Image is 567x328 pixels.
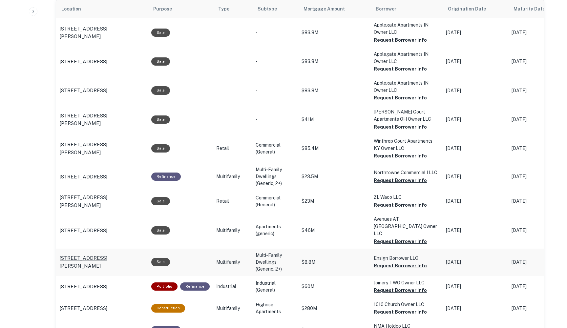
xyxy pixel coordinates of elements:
span: Maturity dates displayed may be estimated. Please contact the lender for the most accurate maturi... [514,5,560,12]
p: Multifamily [216,259,249,266]
span: Borrower [376,5,396,13]
p: Joinery TWO Owner LLC [374,279,439,286]
p: [DATE] [446,259,505,266]
p: Ensign Borrower LLC [374,255,439,262]
a: [STREET_ADDRESS][PERSON_NAME] [59,112,145,127]
a: [STREET_ADDRESS] [59,304,145,312]
p: [STREET_ADDRESS] [59,283,107,291]
h6: Maturity Date [514,5,545,12]
p: [DATE] [446,87,505,94]
div: Sale [151,226,170,235]
p: Industrial (General) [256,280,295,294]
span: Location [61,5,90,13]
p: [PERSON_NAME] Court Apartments OH Owner LLC [374,108,439,123]
p: [DATE] [446,173,505,180]
p: Multifamily [216,305,249,312]
button: Request Borrower Info [374,237,427,245]
button: Request Borrower Info [374,94,427,102]
p: Apartments (generic) [256,223,295,237]
button: Request Borrower Info [374,152,427,160]
p: [STREET_ADDRESS] [59,87,107,94]
p: $85.4M [302,145,367,152]
p: [DATE] [446,116,505,123]
div: This is a portfolio loan with 4 properties [151,282,178,291]
button: Request Borrower Info [374,176,427,184]
p: Northtowne Commercial I LLC [374,169,439,176]
a: [STREET_ADDRESS][PERSON_NAME] [59,141,145,156]
p: $23.5M [302,173,367,180]
p: Multi-Family Dwellings (Generic, 2+) [256,252,295,273]
p: $41M [302,116,367,123]
div: This loan purpose was for refinancing [180,282,210,291]
p: $83.8M [302,29,367,36]
p: [STREET_ADDRESS] [59,227,107,235]
p: [DATE] [446,58,505,65]
p: - [256,58,295,65]
div: This loan purpose was for construction [151,304,185,312]
p: [DATE] [446,283,505,290]
p: 1010 Church Owner LLC [374,301,439,308]
div: Sale [151,144,170,153]
p: $83.8M [302,87,367,94]
div: Sale [151,29,170,37]
span: Origination Date [448,5,494,13]
p: - [256,87,295,94]
div: This loan purpose was for refinancing [151,173,181,181]
span: Subtype [258,5,277,13]
a: [STREET_ADDRESS][PERSON_NAME] [59,194,145,209]
span: Type [218,5,229,13]
div: Maturity dates displayed may be estimated. Please contact the lender for the most accurate maturi... [514,5,552,12]
p: ZL Waco LLC [374,194,439,201]
p: Applegate Apartments IN Owner LLC [374,51,439,65]
p: Multi-Family Dwellings (Generic, 2+) [256,166,295,187]
a: [STREET_ADDRESS][PERSON_NAME] [59,25,145,40]
div: Sale [151,57,170,66]
p: [DATE] [446,305,505,312]
button: Request Borrower Info [374,201,427,209]
p: $83.8M [302,58,367,65]
p: Commercial (General) [256,195,295,208]
p: Highrise Apartments [256,301,295,315]
p: Commercial (General) [256,142,295,155]
p: [DATE] [446,227,505,234]
button: Request Borrower Info [374,308,427,316]
p: $46M [302,227,367,234]
p: Avenues AT [GEOGRAPHIC_DATA] Owner LLC [374,215,439,237]
button: Request Borrower Info [374,286,427,294]
p: $8.8M [302,259,367,266]
p: $60M [302,283,367,290]
button: Request Borrower Info [374,65,427,73]
p: Retail [216,145,249,152]
p: $23M [302,198,367,205]
span: Mortgage Amount [304,5,353,13]
p: [DATE] [446,145,505,152]
p: [STREET_ADDRESS] [59,58,107,66]
a: [STREET_ADDRESS] [59,87,145,94]
span: Purpose [153,5,180,13]
a: [STREET_ADDRESS] [59,227,145,235]
a: [STREET_ADDRESS] [59,58,145,66]
p: Retail [216,198,249,205]
p: Applegate Apartments IN Owner LLC [374,21,439,36]
p: [STREET_ADDRESS] [59,173,107,181]
p: Industrial [216,283,249,290]
iframe: Chat Widget [534,276,567,307]
div: Sale [151,115,170,124]
div: Sale [151,258,170,266]
p: - [256,29,295,36]
p: $280M [302,305,367,312]
button: Request Borrower Info [374,36,427,44]
button: Request Borrower Info [374,262,427,270]
p: Winthrop Court Apartments KY Owner LLC [374,137,439,152]
div: Sale [151,197,170,205]
p: Applegate Apartments IN Owner LLC [374,79,439,94]
p: Multifamily [216,227,249,234]
a: [STREET_ADDRESS][PERSON_NAME] [59,254,145,270]
a: [STREET_ADDRESS] [59,283,145,291]
p: Multifamily [216,173,249,180]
